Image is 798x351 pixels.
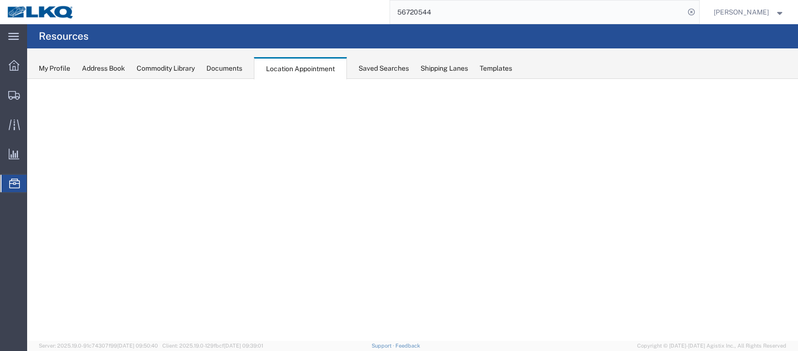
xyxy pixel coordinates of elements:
div: Location Appointment [254,57,347,79]
span: [DATE] 09:39:01 [224,343,263,349]
div: Commodity Library [137,63,195,74]
button: [PERSON_NAME] [713,6,785,18]
a: Support [372,343,396,349]
input: Search for shipment number, reference number [390,0,685,24]
div: Saved Searches [359,63,409,74]
div: My Profile [39,63,70,74]
span: Client: 2025.19.0-129fbcf [162,343,263,349]
div: Templates [480,63,512,74]
span: Copyright © [DATE]-[DATE] Agistix Inc., All Rights Reserved [637,342,786,350]
a: Feedback [395,343,420,349]
div: Shipping Lanes [421,63,468,74]
span: [DATE] 09:50:40 [117,343,158,349]
div: Address Book [82,63,125,74]
span: Server: 2025.19.0-91c74307f99 [39,343,158,349]
div: Documents [206,63,242,74]
span: Christopher Sanchez [714,7,769,17]
img: logo [7,5,75,19]
iframe: FS Legacy Container [27,79,798,341]
h4: Resources [39,24,89,48]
